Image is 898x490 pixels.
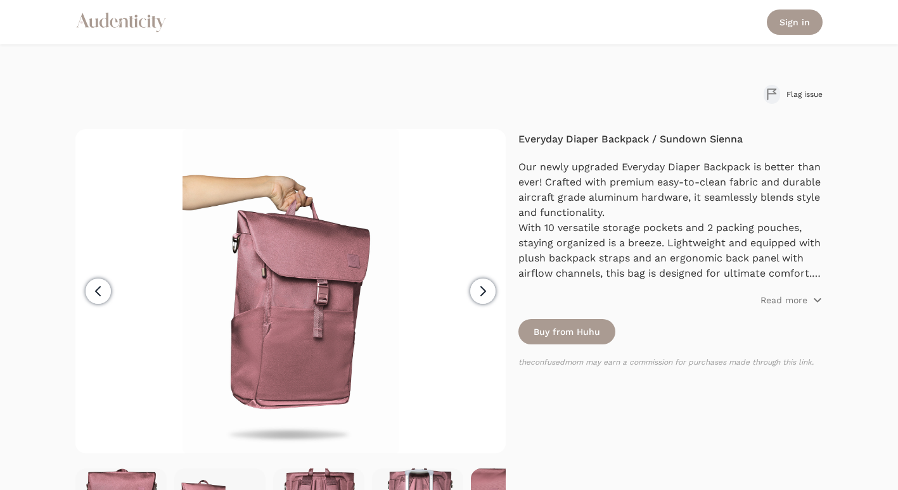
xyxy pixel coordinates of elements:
[764,85,823,104] button: Flag issue
[786,89,823,99] span: Flag issue
[760,294,823,306] button: Read more
[760,294,807,306] p: Read more
[518,161,821,218] span: Our newly upgraded Everyday Diaper Backpack is better than ever! Crafted with premium easy-to-cle...
[518,132,822,147] h4: Everyday Diaper Backpack / Sundown Sienna
[767,9,823,35] a: Sign in
[518,319,615,344] a: Buy from Huhu
[518,357,822,367] p: theconfusedmom may earn a commission for purchases made through this link.
[518,222,821,310] span: With 10 versatile storage pockets and 2 packing pouches, staying organized is a breeze. Lightweig...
